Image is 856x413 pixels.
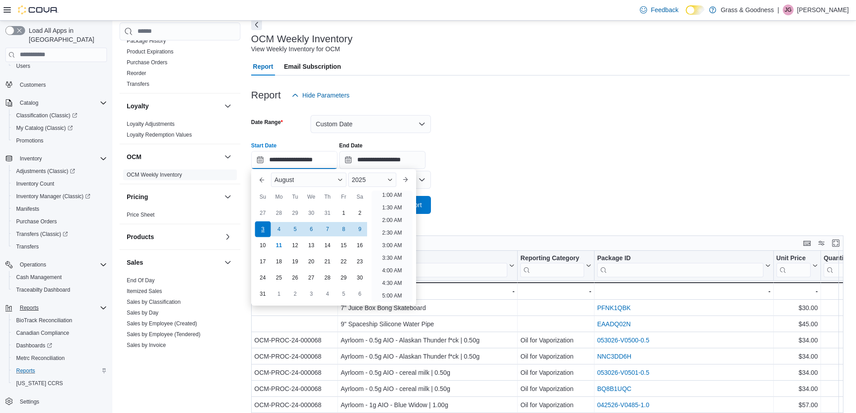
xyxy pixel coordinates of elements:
span: BioTrack Reconciliation [13,315,107,326]
div: day-25 [272,271,286,285]
div: day-31 [256,287,270,301]
button: OCM [222,151,233,162]
a: Reorder [127,70,146,76]
button: BioTrack Reconciliation [9,314,111,327]
div: day-9 [353,222,367,236]
div: $34.00 [776,367,817,378]
a: [US_STATE] CCRS [13,378,67,389]
span: Inventory [20,155,42,162]
span: Price Sheet [127,211,155,218]
a: Sales by Day [127,310,159,316]
span: Metrc Reconciliation [13,353,107,364]
h3: OCM Weekly Inventory [251,34,353,44]
div: day-28 [320,271,335,285]
div: Ayrloom - 0.5g AIO - cereal milk | 0.50g [341,383,514,394]
div: 7" Juice Box Bong Skateboard [341,302,514,313]
h3: Report [251,90,281,101]
div: Reporting Category [520,254,584,277]
a: PFNK1QBK [597,304,631,311]
div: day-13 [304,238,319,253]
div: day-7 [320,222,335,236]
a: NNC3DD6H [597,353,631,360]
button: Display options [816,238,827,249]
div: day-3 [255,221,271,237]
h3: Products [127,232,154,241]
div: Oil for Vaporization [520,367,591,378]
a: Adjustments (Classic) [9,165,111,178]
span: 2025 [352,176,366,183]
a: Adjustments (Classic) [13,166,79,177]
button: Product Description [341,254,514,277]
a: End Of Day [127,277,155,284]
div: day-1 [272,287,286,301]
a: Settings [16,396,43,407]
span: Cash Management [16,274,62,281]
div: $30.00 [776,302,817,313]
a: BQ8B1UQC [597,385,631,392]
a: Feedback [636,1,682,19]
span: Customers [20,81,46,89]
span: Manifests [16,205,39,213]
button: Settings [2,395,111,408]
button: Custom Date [310,115,431,133]
a: Customers [16,80,49,90]
span: Canadian Compliance [13,328,107,338]
button: Users [9,60,111,72]
button: Open list of options [418,176,426,183]
div: Mo [272,190,286,204]
a: Classification (Classic) [13,110,81,121]
a: My Catalog (Classic) [13,123,76,133]
div: day-6 [304,222,319,236]
a: BioTrack Reconciliation [13,315,76,326]
a: Transfers [127,81,149,87]
span: Feedback [651,5,678,14]
button: Canadian Compliance [9,327,111,339]
button: Hide Parameters [288,86,353,104]
div: day-27 [256,206,270,220]
a: Purchase Orders [127,59,168,66]
span: Reports [20,304,39,311]
div: - [520,286,591,297]
label: Date Range [251,119,283,126]
a: Canadian Compliance [13,328,73,338]
button: OCM [127,152,221,161]
a: Users [13,61,34,71]
div: $34.00 [776,351,817,362]
a: Sales by Employee (Tendered) [127,331,200,338]
div: OCM [120,169,240,184]
button: Loyalty [222,101,233,111]
div: August, 2025 [255,205,368,302]
span: JG [785,4,791,15]
div: day-5 [337,287,351,301]
div: $57.00 [776,400,817,410]
div: Pricing [120,209,240,224]
div: Button. Open the year selector. 2025 is currently selected. [348,173,396,187]
h3: Loyalty [127,102,149,111]
a: Dashboards [13,340,56,351]
span: [US_STATE] CCRS [16,380,63,387]
span: BioTrack Reconciliation [16,317,72,324]
a: Transfers [13,241,42,252]
h3: Pricing [127,192,148,201]
a: Inventory Manager (Classic) [13,191,94,202]
li: 4:30 AM [378,278,405,289]
span: Inventory [16,153,107,164]
div: day-2 [288,287,302,301]
a: 053026-V0501-0.5 [597,369,649,376]
div: day-20 [304,254,319,269]
div: Unit Price [776,254,810,277]
div: day-18 [272,254,286,269]
span: Transfers [127,80,149,88]
a: Sales by Invoice [127,342,166,348]
input: Dark Mode [686,5,705,15]
button: Reports [16,302,42,313]
li: 1:00 AM [378,190,405,200]
div: day-26 [288,271,302,285]
div: day-24 [256,271,270,285]
span: Canadian Compliance [16,329,69,337]
span: Sales by Employee (Tendered) [127,331,200,338]
div: Joe Guidarelli [783,4,794,15]
span: Sales by Day [127,309,159,316]
ul: Time [372,191,412,302]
